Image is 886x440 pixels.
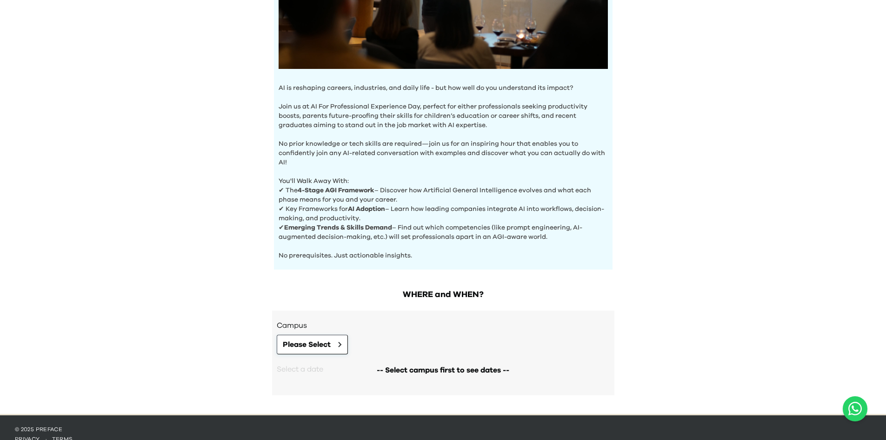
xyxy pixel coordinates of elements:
p: You'll Walk Away With: [279,167,608,186]
button: Open WhatsApp chat [843,396,867,421]
b: 4-Stage AGI Framework [298,187,374,194]
p: ✔ The – Discover how Artificial General Intelligence evolves and what each phase means for you an... [279,186,608,204]
p: Join us at AI For Professional Experience Day, perfect for either professionals seeking productiv... [279,93,608,130]
p: ✔ – Find out which competencies (like prompt engineering, AI-augmented decision-making, etc.) wil... [279,223,608,242]
b: AI Adoption [348,206,385,212]
button: Please Select [277,335,348,354]
p: © 2025 Preface [15,426,871,433]
p: AI is reshaping careers, industries, and daily life - but how well do you understand its impact? [279,83,608,93]
h2: WHERE and WHEN? [272,288,614,301]
p: ✔ Key Frameworks for – Learn how leading companies integrate AI into workflows, decision-making, ... [279,204,608,223]
span: -- Select campus first to see dates -- [377,365,509,376]
a: Chat with us on WhatsApp [843,396,867,421]
span: Please Select [283,339,331,350]
p: No prerequisites. Just actionable insights. [279,242,608,260]
p: No prior knowledge or tech skills are required—join us for an inspiring hour that enables you to ... [279,130,608,167]
h3: Campus [277,320,610,331]
b: Emerging Trends & Skills Demand [284,224,392,231]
